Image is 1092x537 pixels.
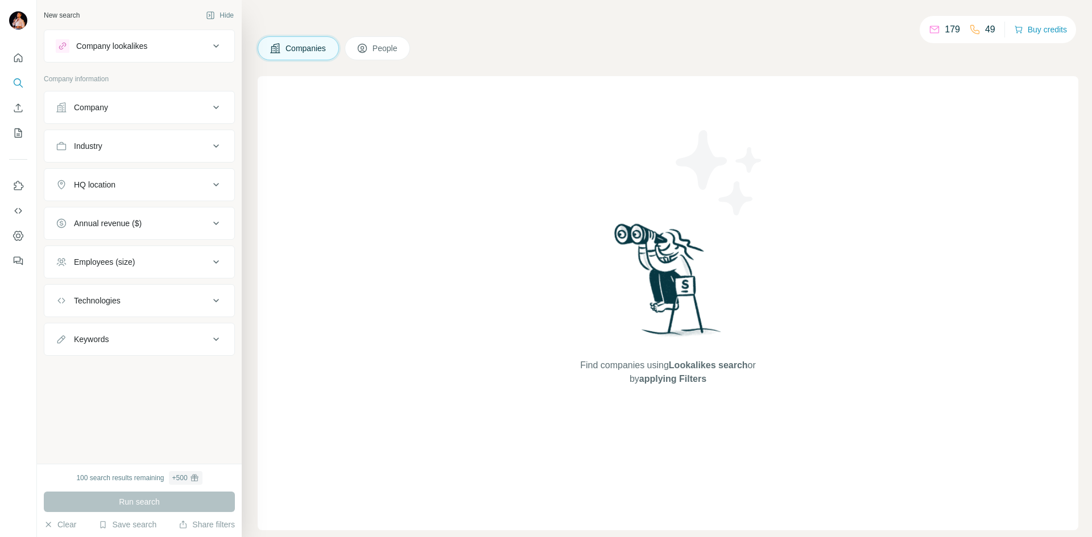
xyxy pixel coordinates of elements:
span: Companies [286,43,327,54]
button: Technologies [44,287,234,314]
button: Save search [98,519,156,530]
button: Annual revenue ($) [44,210,234,237]
img: Avatar [9,11,27,30]
div: Industry [74,140,102,152]
button: Hide [198,7,242,24]
button: My lists [9,123,27,143]
button: Clear [44,519,76,530]
button: Enrich CSV [9,98,27,118]
div: + 500 [172,473,188,483]
span: Lookalikes search [669,360,748,370]
span: People [373,43,399,54]
div: Technologies [74,295,121,306]
span: applying Filters [639,374,706,384]
button: Company [44,94,234,121]
div: New search [44,10,80,20]
button: Use Surfe API [9,201,27,221]
button: Company lookalikes [44,32,234,60]
div: HQ location [74,179,115,190]
button: Share filters [179,519,235,530]
button: Feedback [9,251,27,271]
button: Use Surfe on LinkedIn [9,176,27,196]
img: Surfe Illustration - Stars [668,122,771,224]
button: HQ location [44,171,234,198]
div: 100 search results remaining [76,471,202,485]
button: Dashboard [9,226,27,246]
div: Company [74,102,108,113]
h4: Search [258,14,1078,30]
div: Company lookalikes [76,40,147,52]
p: 179 [945,23,960,36]
div: Annual revenue ($) [74,218,142,229]
img: Surfe Illustration - Woman searching with binoculars [609,220,727,347]
div: Employees (size) [74,256,135,268]
p: Company information [44,74,235,84]
button: Search [9,73,27,93]
p: 49 [985,23,995,36]
button: Buy credits [1014,22,1067,38]
span: Find companies using or by [577,359,759,386]
div: Keywords [74,334,109,345]
button: Quick start [9,48,27,68]
button: Employees (size) [44,248,234,276]
button: Keywords [44,326,234,353]
button: Industry [44,132,234,160]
